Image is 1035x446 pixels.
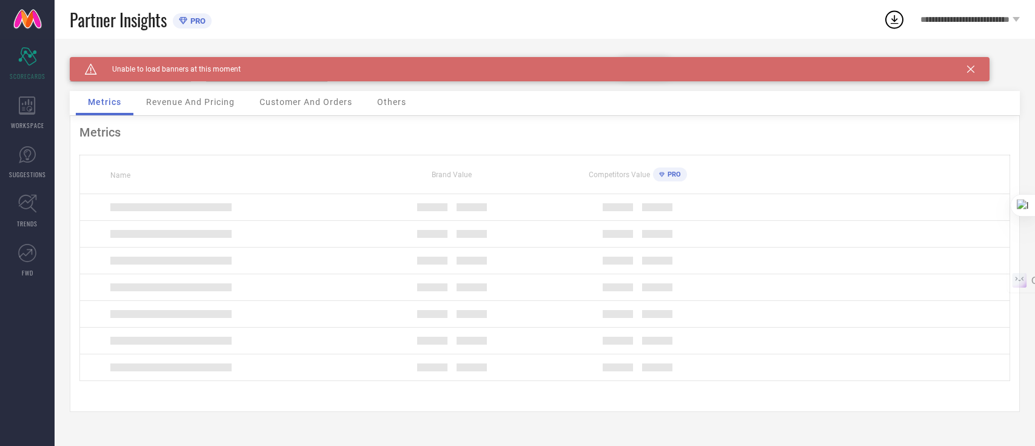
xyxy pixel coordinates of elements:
[432,171,472,179] span: Brand Value
[10,72,45,81] span: SCORECARDS
[589,171,650,179] span: Competitors Value
[187,16,206,25] span: PRO
[9,170,46,179] span: SUGGESTIONS
[70,57,191,66] div: Brand
[17,219,38,228] span: TRENDS
[665,171,681,178] span: PRO
[260,97,352,107] span: Customer And Orders
[70,7,167,32] span: Partner Insights
[79,125,1010,140] div: Metrics
[88,97,121,107] span: Metrics
[22,268,33,277] span: FWD
[11,121,44,130] span: WORKSPACE
[883,8,905,30] div: Open download list
[146,97,235,107] span: Revenue And Pricing
[377,97,406,107] span: Others
[97,65,241,73] span: Unable to load banners at this moment
[110,171,130,180] span: Name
